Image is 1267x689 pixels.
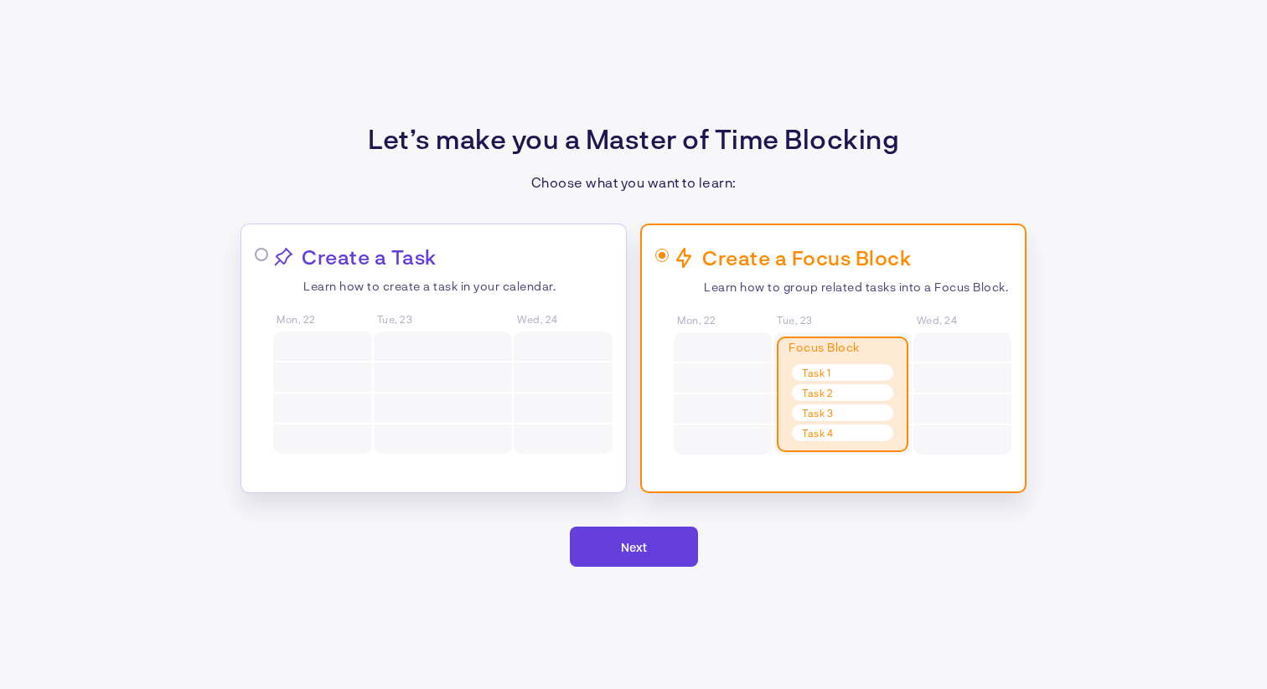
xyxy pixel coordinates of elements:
[377,313,512,325] span: Tue, 23
[531,174,737,190] p: Choose what you want to learn:
[702,245,911,270] p: Create a Focus Block
[302,244,437,269] p: Create a Task
[517,313,613,325] span: Wed, 24
[368,122,899,154] p: Let’s make you a Master of Time Blocking
[570,527,698,567] button: Next
[792,424,892,441] div: Task 4
[704,280,1011,294] p: Learn how to group related tasks into a Focus Block.
[789,340,896,354] span: Focus Block
[792,404,892,421] div: Task 3
[303,279,613,293] p: Learn how to create a task in your calendar.
[277,313,372,325] span: Mon, 22
[777,314,911,326] span: Tue, 23
[917,314,1011,326] span: Wed, 24
[621,540,647,554] span: Next
[792,364,892,381] div: Task 1
[677,314,772,326] span: Mon, 22
[792,384,892,401] div: Task 2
